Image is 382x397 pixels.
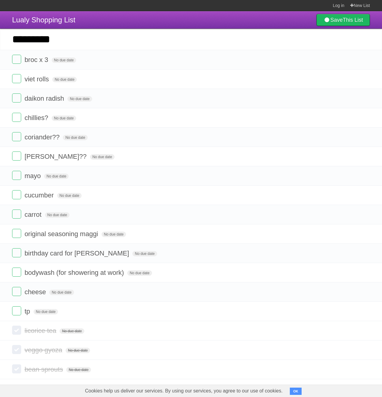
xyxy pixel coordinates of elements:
span: No due date [34,309,58,314]
span: original seasoning maggi [24,230,99,238]
a: SaveThis List [316,14,370,26]
span: veggo gyoza [24,346,64,354]
span: No due date [90,154,115,160]
span: No due date [57,193,82,198]
span: chillies? [24,114,50,122]
label: Done [12,55,21,64]
span: cheese [24,288,47,296]
label: Done [12,74,21,83]
label: Done [12,151,21,161]
span: No due date [49,290,74,295]
span: No due date [60,328,84,334]
span: birthday card for [PERSON_NAME] [24,249,131,257]
label: Done [12,268,21,277]
span: mayo [24,172,42,180]
span: No due date [45,212,70,218]
label: Done [12,190,21,199]
span: carrot [24,211,43,218]
label: Done [12,210,21,219]
label: Done [12,287,21,296]
label: Done [12,345,21,354]
span: No due date [52,116,76,121]
span: No due date [52,57,76,63]
button: OK [290,388,302,395]
label: Done [12,326,21,335]
label: Done [12,132,21,141]
span: No due date [63,135,87,140]
span: No due date [44,174,69,179]
span: bean sprouts [24,366,64,373]
span: Cookies help us deliver our services. By using our services, you agree to our use of cookies. [79,385,289,397]
span: licorice tea [24,327,58,334]
span: No due date [132,251,157,256]
label: Done [12,364,21,373]
span: [PERSON_NAME]?? [24,153,88,160]
span: No due date [66,367,91,373]
label: Done [12,93,21,103]
span: tp [24,308,31,315]
span: No due date [52,77,77,82]
span: No due date [66,348,90,353]
span: cucumber [24,191,55,199]
label: Done [12,171,21,180]
span: coriander?? [24,133,61,141]
span: Lualy Shopping List [12,16,75,24]
label: Done [12,306,21,315]
span: No due date [127,270,152,276]
span: No due date [102,232,126,237]
span: No due date [67,96,92,102]
label: Done [12,229,21,238]
label: Done [12,248,21,257]
label: Done [12,113,21,122]
span: broc x 3 [24,56,50,63]
span: viet rolls [24,75,50,83]
span: bodywash (for showering at work) [24,269,125,276]
b: This List [343,17,363,23]
span: daikon radish [24,95,66,102]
